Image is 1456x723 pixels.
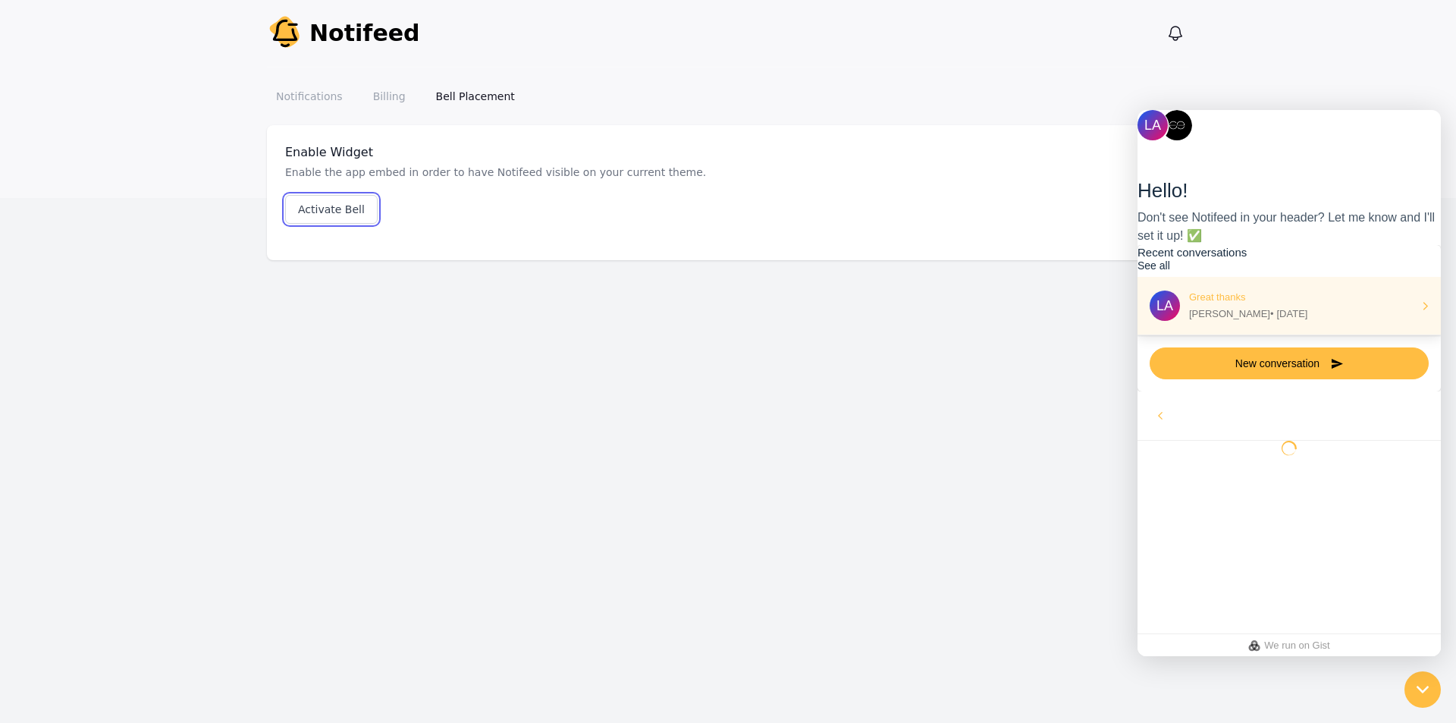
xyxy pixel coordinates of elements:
iframe: gist-messenger-bubble-iframe [1404,671,1441,708]
img: Your Company [267,15,303,52]
iframe: gist-messenger-iframe [1137,110,1441,656]
a: Notifeed [267,15,420,52]
span: Enable Widget [285,145,373,159]
a: Activate Bell [285,195,378,224]
p: Enable the app embed in order to have Notifeed visible on your current theme. [285,165,1171,180]
span: Notifeed [309,20,420,47]
a: Billing [364,83,415,110]
a: Notifications [267,83,352,110]
a: Bell Placement [427,83,524,110]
